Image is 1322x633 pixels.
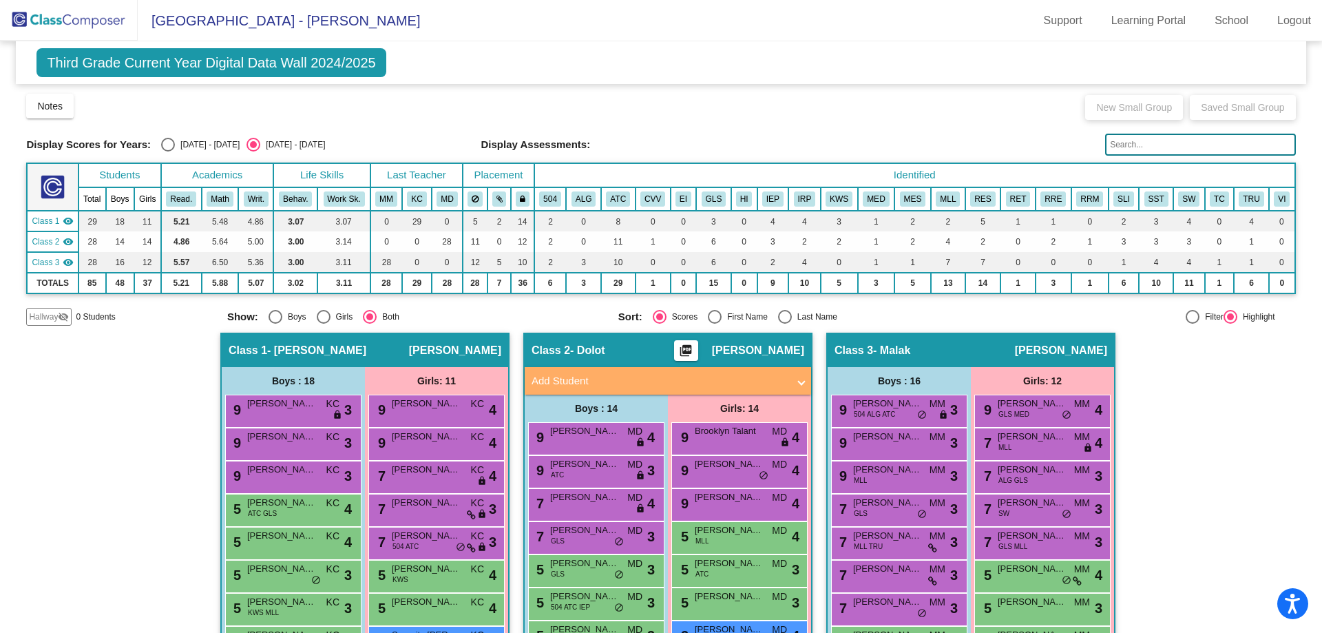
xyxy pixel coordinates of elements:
[826,191,852,207] button: KWS
[636,211,671,231] td: 0
[134,252,161,273] td: 12
[525,367,811,395] mat-expansion-panel-header: Add Student
[1210,191,1229,207] button: TC
[365,367,508,395] div: Girls: 11
[788,187,820,211] th: IRIP Reading Plan
[1234,211,1269,231] td: 4
[1274,191,1290,207] button: VI
[821,187,858,211] th: Kindergarten Wavier Student
[202,252,238,273] td: 6.50
[1139,273,1173,293] td: 10
[712,344,804,357] span: [PERSON_NAME]
[894,231,931,252] td: 2
[392,397,461,411] span: [PERSON_NAME]
[1105,134,1295,156] input: Search...
[1036,211,1071,231] td: 1
[229,344,267,357] span: Class 1
[487,252,512,273] td: 5
[273,273,317,293] td: 3.02
[534,273,566,293] td: 6
[863,191,889,207] button: MED
[566,273,601,293] td: 3
[1269,231,1294,252] td: 0
[667,311,697,323] div: Scores
[1139,187,1173,211] th: Student Support Team Meeting
[463,187,487,211] th: Keep away students
[227,310,608,324] mat-radio-group: Select an option
[202,211,238,231] td: 5.48
[207,191,233,207] button: Math
[821,252,858,273] td: 0
[731,211,757,231] td: 0
[853,397,922,411] span: [PERSON_NAME]
[1173,211,1205,231] td: 4
[1173,231,1205,252] td: 3
[273,211,317,231] td: 3.07
[858,252,894,273] td: 1
[606,191,630,207] button: ATC
[965,187,1000,211] th: Reading Extra Support
[965,273,1000,293] td: 14
[63,216,74,227] mat-icon: visibility
[78,231,106,252] td: 28
[161,231,202,252] td: 4.86
[27,211,78,231] td: Katie Carroll - Carroll
[1095,399,1102,420] span: 4
[375,191,397,207] button: MM
[671,252,696,273] td: 0
[317,231,370,252] td: 3.14
[161,163,274,187] th: Academics
[636,273,671,293] td: 1
[63,236,74,247] mat-icon: visibility
[29,311,58,323] span: Hallway
[980,402,992,417] span: 9
[1144,191,1168,207] button: SST
[106,187,134,211] th: Boys
[1071,187,1109,211] th: Resource Room Math
[227,311,258,323] span: Show:
[931,231,965,252] td: 4
[1113,191,1134,207] button: SLI
[1139,231,1173,252] td: 3
[550,424,619,438] span: [PERSON_NAME]
[532,373,788,389] mat-panel-title: Add Student
[106,211,134,231] td: 18
[1071,252,1109,273] td: 0
[134,187,161,211] th: Girls
[175,138,240,151] div: [DATE] - [DATE]
[273,231,317,252] td: 3.00
[27,273,78,293] td: TOTALS
[539,191,561,207] button: 504
[618,310,999,324] mat-radio-group: Select an option
[1109,273,1139,293] td: 6
[696,252,731,273] td: 6
[873,344,910,357] span: - Malak
[858,211,894,231] td: 1
[134,231,161,252] td: 14
[917,410,927,421] span: do_not_disturb_alt
[636,231,671,252] td: 1
[32,215,59,227] span: Class 1
[970,191,995,207] button: RES
[931,211,965,231] td: 2
[821,273,858,293] td: 5
[260,138,325,151] div: [DATE] - [DATE]
[1000,231,1036,252] td: 0
[202,273,238,293] td: 5.88
[671,211,696,231] td: 0
[1139,252,1173,273] td: 4
[37,101,63,112] span: Notes
[32,256,59,269] span: Class 3
[511,273,534,293] td: 36
[1071,211,1109,231] td: 0
[134,273,161,293] td: 37
[788,211,820,231] td: 4
[965,252,1000,273] td: 7
[1204,10,1259,32] a: School
[566,211,601,231] td: 0
[931,252,965,273] td: 7
[894,187,931,211] th: Math Extra Support
[489,399,496,420] span: 4
[757,231,789,252] td: 3
[487,273,512,293] td: 7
